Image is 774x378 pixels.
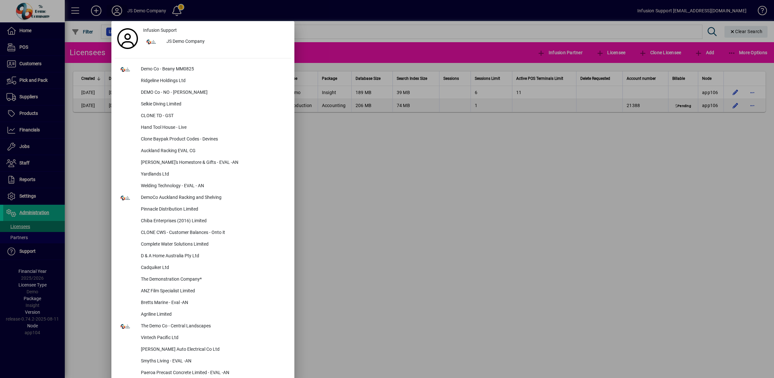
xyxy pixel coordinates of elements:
[136,286,291,297] div: ANZ Film Specialist Limited
[136,122,291,134] div: Hand Tool House - Live
[115,99,291,110] button: Selkie Diving Limited
[141,36,291,48] button: JS Demo Company
[143,27,177,34] span: Infusion Support
[136,64,291,75] div: Demo Co - Beany MM0825
[136,332,291,344] div: Vintech Pacific Ltd
[115,250,291,262] button: D & A Home Australia Pty Ltd
[115,356,291,367] button: Smyths Living - EVAL -AN
[136,274,291,286] div: The Demonstration Company*
[115,204,291,215] button: Pinnacle Distribution Limited
[115,215,291,227] button: Chiba Enterprises (2016) Limited
[115,297,291,309] button: Bretts Marine - Eval -AN
[136,297,291,309] div: Bretts Marine - Eval -AN
[136,145,291,157] div: Auckland Racking EVAL CG
[136,215,291,227] div: Chiba Enterprises (2016) Limited
[136,87,291,99] div: DEMO Co - NO - [PERSON_NAME]
[115,145,291,157] button: Auckland Racking EVAL CG
[136,239,291,250] div: Complete Water Solutions Limited
[136,356,291,367] div: Smyths Living - EVAL -AN
[136,180,291,192] div: Welding Technology - EVAL - AN
[115,33,141,44] a: Profile
[115,321,291,332] button: The Demo Co - Central Landscapes
[115,239,291,250] button: Complete Water Solutions Limited
[115,134,291,145] button: Clone Baypak Product Codes - Devines
[115,309,291,321] button: Agriline Limited
[115,87,291,99] button: DEMO Co - NO - [PERSON_NAME]
[136,169,291,180] div: Yardlands Ltd
[136,250,291,262] div: D & A Home Australia Pty Ltd
[115,180,291,192] button: Welding Technology - EVAL - AN
[115,75,291,87] button: Ridgeline Holdings Ltd
[136,321,291,332] div: The Demo Co - Central Landscapes
[115,64,291,75] button: Demo Co - Beany MM0825
[115,157,291,169] button: [PERSON_NAME]'s Homestore & Gifts - EVAL -AN
[115,227,291,239] button: CLONE CWS - Customer Balances - Onto it
[141,24,291,36] a: Infusion Support
[115,122,291,134] button: Hand Tool House - Live
[136,110,291,122] div: CLONE TD - GST
[115,344,291,356] button: [PERSON_NAME] Auto Electrical Co Ltd
[136,309,291,321] div: Agriline Limited
[115,286,291,297] button: ANZ Film Specialist Limited
[136,204,291,215] div: Pinnacle Distribution Limited
[136,262,291,274] div: Cadquiker Ltd
[136,344,291,356] div: [PERSON_NAME] Auto Electrical Co Ltd
[136,75,291,87] div: Ridgeline Holdings Ltd
[115,192,291,204] button: DemoCo Auckland Racking and Shelving
[115,332,291,344] button: Vintech Pacific Ltd
[115,274,291,286] button: The Demonstration Company*
[136,192,291,204] div: DemoCo Auckland Racking and Shelving
[136,227,291,239] div: CLONE CWS - Customer Balances - Onto it
[115,110,291,122] button: CLONE TD - GST
[136,134,291,145] div: Clone Baypak Product Codes - Devines
[115,169,291,180] button: Yardlands Ltd
[136,99,291,110] div: Selkie Diving Limited
[136,157,291,169] div: [PERSON_NAME]'s Homestore & Gifts - EVAL -AN
[161,36,291,48] div: JS Demo Company
[115,262,291,274] button: Cadquiker Ltd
